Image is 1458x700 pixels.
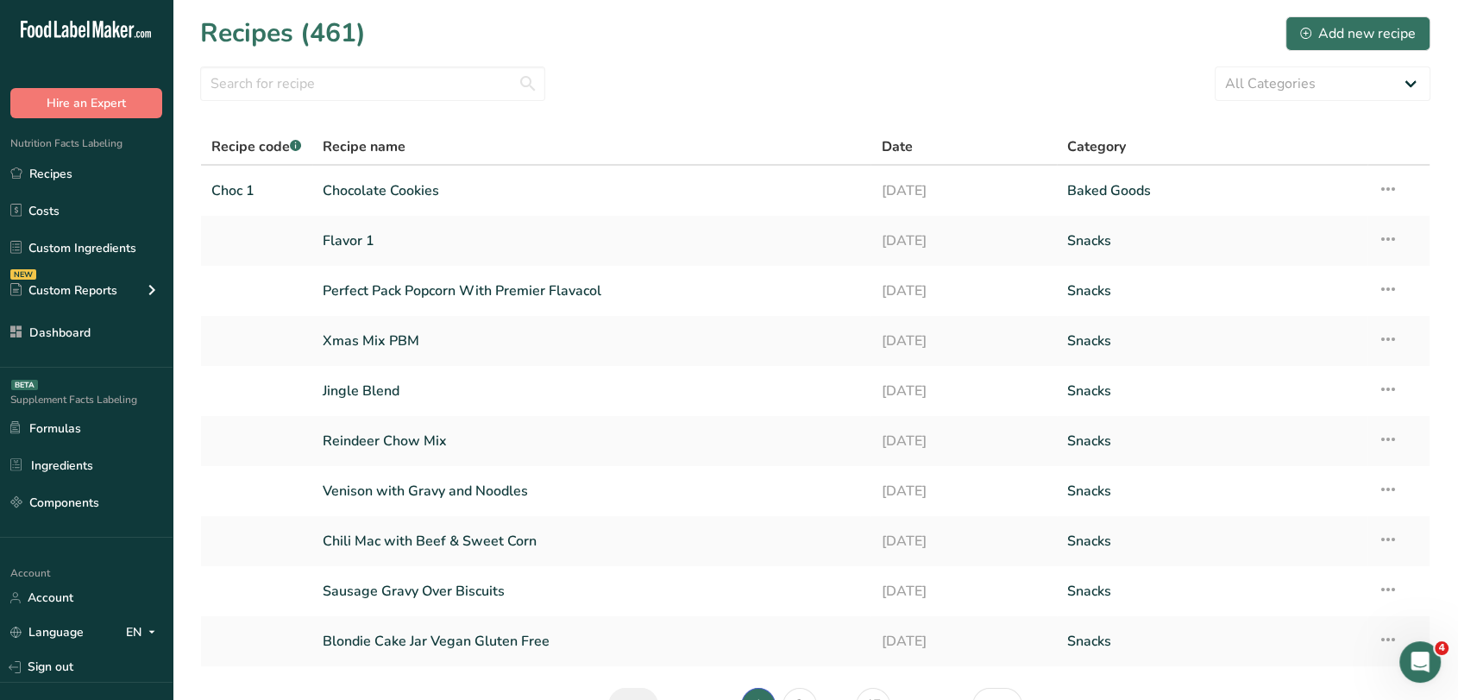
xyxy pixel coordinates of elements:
a: [DATE] [881,173,1046,209]
a: Blondie Cake Jar Vegan Gluten Free [323,623,861,659]
a: Snacks [1067,323,1357,359]
a: Reindeer Chow Mix [323,423,861,459]
a: Chili Mac with Beef & Sweet Corn [323,523,861,559]
a: Perfect Pack Popcorn With Premier Flavacol [323,273,861,309]
a: Language [10,617,84,647]
span: Recipe name [323,136,405,157]
a: [DATE] [881,273,1046,309]
a: Jingle Blend [323,373,861,409]
div: Custom Reports [10,281,117,300]
a: Chocolate Cookies [323,173,861,209]
a: [DATE] [881,323,1046,359]
a: [DATE] [881,223,1046,259]
a: Snacks [1067,423,1357,459]
a: Snacks [1067,223,1357,259]
span: Date [881,136,912,157]
a: [DATE] [881,373,1046,409]
span: 4 [1435,641,1449,655]
div: EN [126,622,162,643]
a: Snacks [1067,473,1357,509]
a: [DATE] [881,623,1046,659]
h1: Recipes (461) [200,14,366,53]
button: Hire an Expert [10,88,162,118]
iframe: Intercom live chat [1399,641,1441,683]
div: BETA [11,380,38,390]
a: Sausage Gravy Over Biscuits [323,573,861,609]
a: Snacks [1067,273,1357,309]
a: [DATE] [881,523,1046,559]
a: Snacks [1067,623,1357,659]
a: [DATE] [881,573,1046,609]
a: Choc 1 [211,173,302,209]
a: Snacks [1067,523,1357,559]
a: [DATE] [881,473,1046,509]
div: Add new recipe [1300,23,1416,44]
a: Snacks [1067,573,1357,609]
a: Baked Goods [1067,173,1357,209]
span: Recipe code [211,137,301,156]
a: Xmas Mix PBM [323,323,861,359]
a: Flavor 1 [323,223,861,259]
a: Snacks [1067,373,1357,409]
input: Search for recipe [200,66,545,101]
span: Category [1067,136,1126,157]
a: [DATE] [881,423,1046,459]
div: NEW [10,269,36,280]
button: Add new recipe [1285,16,1430,51]
a: Venison with Gravy and Noodles [323,473,861,509]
